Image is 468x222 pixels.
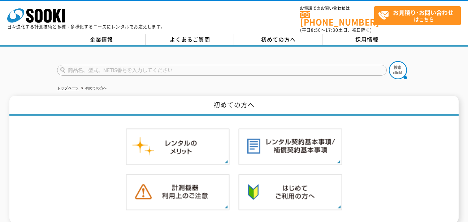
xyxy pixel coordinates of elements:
span: はこちら [378,7,460,25]
a: 企業情報 [57,34,146,45]
span: (平日 ～ 土日、祝日除く) [300,27,372,33]
span: 8:50 [311,27,321,33]
span: 17:30 [325,27,338,33]
img: 初めての方へ [238,174,342,211]
span: お電話でのお問い合わせは [300,6,374,10]
a: [PHONE_NUMBER] [300,11,374,26]
input: 商品名、型式、NETIS番号を入力してください [57,65,387,76]
a: トップページ [57,86,79,90]
a: 初めての方へ [234,34,322,45]
img: レンタル契約基本事項／補償契約基本事項 [238,128,342,165]
li: 初めての方へ [80,85,107,92]
h1: 初めての方へ [9,96,459,116]
span: 初めての方へ [261,35,296,43]
a: お見積り･お問い合わせはこちら [374,6,461,25]
strong: お見積り･お問い合わせ [393,8,454,17]
p: 日々進化する計測技術と多種・多様化するニーズにレンタルでお応えします。 [7,25,165,29]
a: よくあるご質問 [146,34,234,45]
img: btn_search.png [389,61,407,79]
img: 計測機器ご利用上のご注意 [126,174,230,211]
img: レンタルのメリット [126,128,230,165]
a: 採用情報 [322,34,411,45]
